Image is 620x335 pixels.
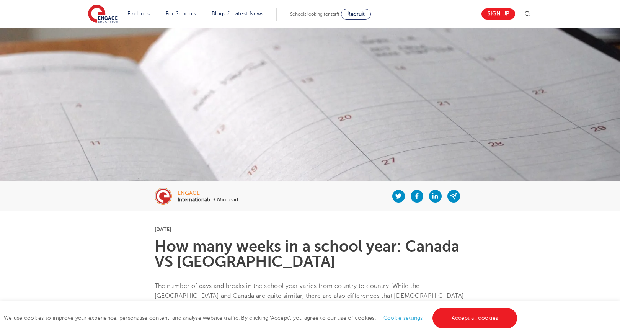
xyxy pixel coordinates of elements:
h1: How many weeks in a school year: Canada VS [GEOGRAPHIC_DATA] [155,239,466,270]
a: Cookie settings [383,315,423,321]
span: The number of days and breaks in the school year varies from country to country. While the [GEOGR... [155,283,464,310]
span: Schools looking for staff [290,11,339,17]
span: Recruit [347,11,365,17]
div: engage [178,191,238,196]
a: Find jobs [127,11,150,16]
a: Blogs & Latest News [212,11,264,16]
span: We use cookies to improve your experience, personalise content, and analyse website traffic. By c... [4,315,519,321]
p: [DATE] [155,227,466,232]
b: International [178,197,209,203]
a: Sign up [481,8,515,20]
a: Accept all cookies [432,308,517,328]
p: • 3 Min read [178,197,238,203]
a: For Schools [166,11,196,16]
a: Recruit [341,9,371,20]
img: Engage Education [88,5,118,24]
